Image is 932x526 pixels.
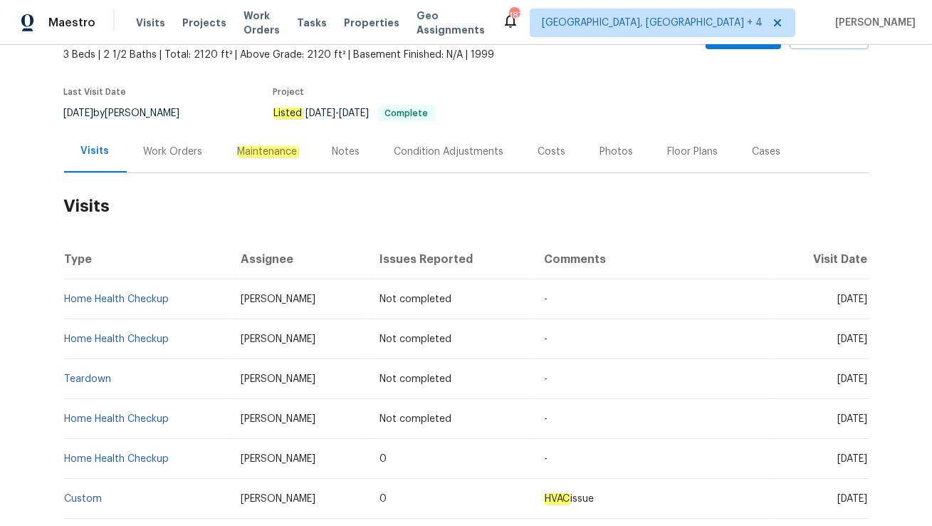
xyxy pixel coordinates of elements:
span: [PERSON_NAME] [241,294,315,304]
span: [DATE] [838,414,868,424]
a: Home Health Checkup [65,334,169,344]
span: 3 Beds | 2 1/2 Baths | Total: 2120 ft² | Above Grade: 2120 ft² | Basement Finished: N/A | 1999 [64,48,580,62]
span: [DATE] [306,108,336,118]
span: [PERSON_NAME] [241,414,315,424]
span: Work Orders [244,9,280,37]
div: Visits [81,144,110,158]
span: [PERSON_NAME] [241,494,315,504]
th: Assignee [229,239,368,279]
span: Not completed [379,294,451,304]
div: Costs [538,145,566,159]
span: [PERSON_NAME] [241,374,315,384]
span: Last Visit Date [64,88,127,96]
span: [DATE] [838,374,868,384]
em: Listed [273,108,303,119]
span: Properties [344,16,399,30]
div: Work Orders [144,145,203,159]
span: - [544,374,548,384]
span: Projects [182,16,226,30]
span: [DATE] [838,454,868,464]
span: - [544,334,548,344]
span: Tasks [297,18,327,28]
em: HVAC [544,493,570,505]
div: Condition Adjustments [394,145,504,159]
a: Home Health Checkup [65,294,169,304]
span: - [544,294,548,304]
span: Complete [379,109,434,118]
span: Geo Assignments [417,9,485,37]
span: [DATE] [838,334,868,344]
span: - [544,454,548,464]
span: [DATE] [838,294,868,304]
span: [GEOGRAPHIC_DATA], [GEOGRAPHIC_DATA] + 4 [542,16,763,30]
div: Photos [600,145,634,159]
span: [DATE] [64,108,94,118]
div: by [PERSON_NAME] [64,105,197,122]
th: Issues Reported [368,239,533,279]
span: Visits [136,16,165,30]
span: issue [544,493,594,505]
span: [PERSON_NAME] [241,334,315,344]
span: [DATE] [838,494,868,504]
a: Home Health Checkup [65,454,169,464]
a: Home Health Checkup [65,414,169,424]
div: Floor Plans [668,145,718,159]
em: Maintenance [237,146,298,158]
h2: Visits [64,173,869,239]
div: 187 [509,9,519,23]
span: Not completed [379,334,451,344]
span: [PERSON_NAME] [241,454,315,464]
span: [DATE] [340,108,370,118]
span: 0 [379,454,387,464]
th: Comments [533,239,774,279]
span: Maestro [48,16,95,30]
span: Not completed [379,414,451,424]
span: Not completed [379,374,451,384]
span: - [306,108,370,118]
span: Project [273,88,305,96]
a: Custom [65,494,103,504]
th: Visit Date [774,239,868,279]
th: Type [64,239,230,279]
div: Cases [753,145,781,159]
div: Notes [333,145,360,159]
span: [PERSON_NAME] [829,16,916,30]
span: 0 [379,494,387,504]
a: Teardown [65,374,112,384]
span: - [544,414,548,424]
